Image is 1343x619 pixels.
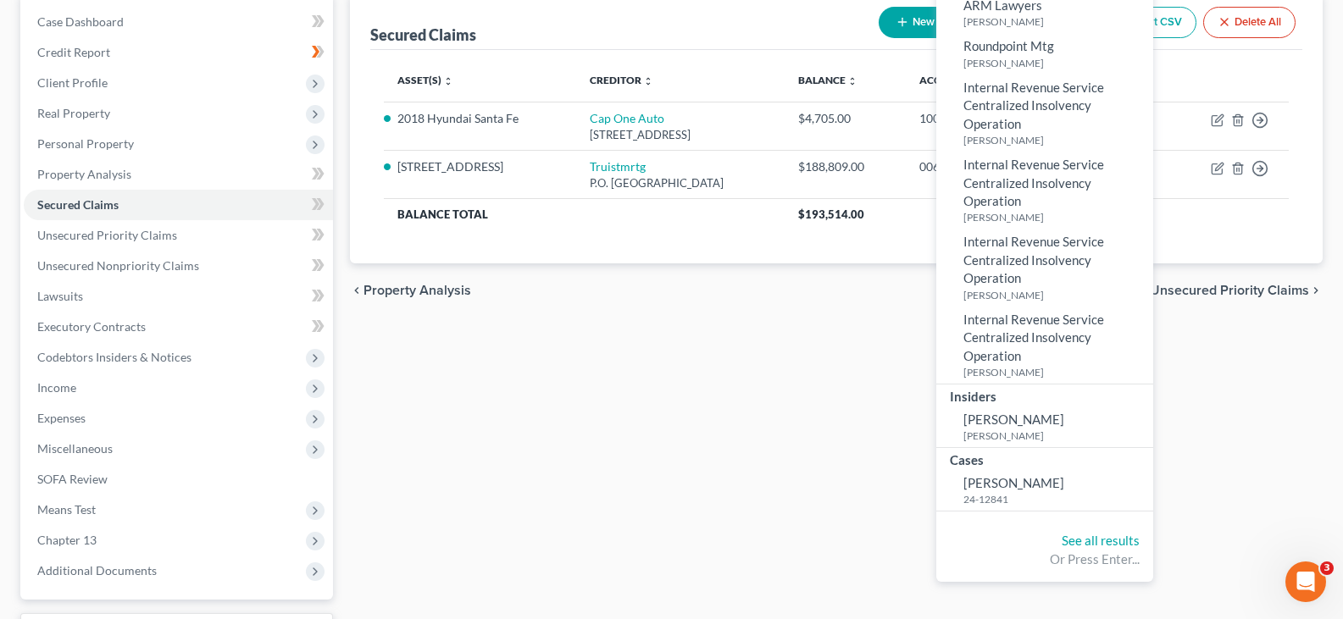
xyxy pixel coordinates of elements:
i: unfold_more [847,76,857,86]
a: Unsecured Priority Claims [24,220,333,251]
a: See all results [1062,533,1140,548]
i: chevron_right [1309,284,1323,297]
div: $4,705.00 [798,110,892,127]
button: Delete All [1203,7,1296,38]
li: [STREET_ADDRESS] [397,158,563,175]
div: Secured Claims [370,25,476,45]
span: Executory Contracts [37,319,146,334]
div: Or Press Enter... [950,550,1140,568]
span: Property Analysis [363,284,471,297]
a: SOFA Review [24,464,333,495]
div: $188,809.00 [798,158,892,175]
span: Case Dashboard [37,14,124,29]
div: 1001 [919,110,1037,127]
small: [PERSON_NAME] [963,365,1149,379]
i: chevron_left [350,284,363,297]
small: [PERSON_NAME] [963,56,1149,70]
a: Case Dashboard [24,7,333,37]
span: Income [37,380,76,395]
span: Means Test [37,502,96,517]
span: Miscellaneous [37,441,113,456]
div: Cases [936,448,1153,469]
span: Codebtors Insiders & Notices [37,350,191,364]
a: Executory Contracts [24,312,333,342]
div: [STREET_ADDRESS] [590,127,771,143]
span: Unsecured Priority Claims [37,228,177,242]
span: Internal Revenue Service Centralized Insolvency Operation [963,312,1104,363]
span: Secured Claims [37,197,119,212]
a: Internal Revenue Service Centralized Insolvency Operation[PERSON_NAME] [936,229,1153,306]
span: Property Analysis [37,167,131,181]
span: Lawsuits [37,289,83,303]
span: Internal Revenue Service Centralized Insolvency Operation [963,157,1104,208]
span: Unsecured Nonpriority Claims [37,258,199,273]
a: Internal Revenue Service Centralized Insolvency Operation[PERSON_NAME] [936,152,1153,229]
span: Internal Revenue Service Centralized Insolvency Operation [963,80,1104,131]
small: [PERSON_NAME] [963,14,1149,29]
span: [PERSON_NAME] [963,412,1064,427]
button: New Claim [879,7,981,38]
a: Internal Revenue Service Centralized Insolvency Operation[PERSON_NAME] [936,307,1153,384]
small: 24-12841 [963,492,1149,506]
a: Lawsuits [24,281,333,312]
a: Acct Number unfold_more [919,74,1004,86]
span: Personal Property [37,136,134,151]
span: 3 [1320,561,1334,575]
a: [PERSON_NAME]24-12841 [936,470,1153,511]
a: Asset(s) unfold_more [397,74,453,86]
a: Unsecured Nonpriority Claims [24,251,333,281]
span: $193,514.00 [798,207,864,221]
a: Creditor unfold_more [590,74,653,86]
iframe: Intercom live chat [1285,561,1326,602]
span: Roundpoint Mtg [963,38,1054,53]
span: Client Profile [37,75,108,90]
span: SOFA Review [37,472,108,486]
div: Insiders [936,384,1153,406]
a: Internal Revenue Service Centralized Insolvency Operation[PERSON_NAME] [936,75,1153,152]
span: Additional Documents [37,563,157,578]
small: [PERSON_NAME] [963,288,1149,302]
span: Real Property [37,106,110,120]
button: Unsecured Priority Claims chevron_right [1150,284,1323,297]
span: Expenses [37,411,86,425]
span: Unsecured Priority Claims [1150,284,1309,297]
a: Secured Claims [24,190,333,220]
a: [PERSON_NAME][PERSON_NAME] [936,406,1153,448]
a: Roundpoint Mtg[PERSON_NAME] [936,33,1153,75]
i: unfold_more [443,76,453,86]
div: 0063 [919,158,1037,175]
th: Balance Total [384,199,785,229]
i: unfold_more [643,76,653,86]
span: Internal Revenue Service Centralized Insolvency Operation [963,234,1104,285]
a: Cap One Auto [590,111,664,125]
li: 2018 Hyundai Santa Fe [397,110,563,127]
small: [PERSON_NAME] [963,133,1149,147]
small: [PERSON_NAME] [963,210,1149,224]
small: [PERSON_NAME] [963,428,1149,443]
span: [PERSON_NAME] [963,475,1064,490]
button: chevron_left Property Analysis [350,284,471,297]
a: Truistmrtg [590,159,646,174]
a: Credit Report [24,37,333,68]
div: P.O. [GEOGRAPHIC_DATA] [590,175,771,191]
span: Chapter 13 [37,533,97,547]
a: Property Analysis [24,159,333,190]
a: Balance unfold_more [798,74,857,86]
span: Credit Report [37,45,110,59]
